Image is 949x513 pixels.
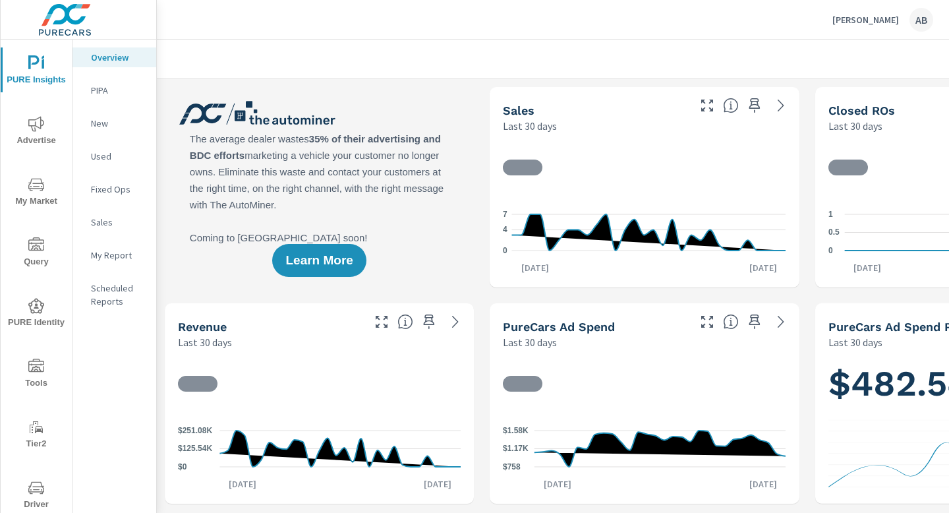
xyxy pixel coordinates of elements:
div: My Report [72,245,156,265]
text: 0 [503,246,507,255]
p: [DATE] [512,261,558,274]
span: PURE Insights [5,55,68,88]
text: $758 [503,462,521,471]
text: 0.5 [828,228,840,237]
button: Make Fullscreen [697,95,718,116]
p: Fixed Ops [91,183,146,196]
p: Last 30 days [503,118,557,134]
div: Fixed Ops [72,179,156,199]
span: Query [5,237,68,270]
a: See more details in report [770,95,791,116]
span: Tier2 [5,419,68,452]
p: Last 30 days [178,334,232,350]
p: Scheduled Reports [91,282,146,308]
h5: Closed ROs [828,104,895,117]
h5: Sales [503,104,534,117]
span: Save this to your personalized report [744,311,765,332]
p: [DATE] [219,477,266,491]
p: [DATE] [740,477,786,491]
text: $125.54K [178,444,212,454]
p: [DATE] [844,261,890,274]
div: Overview [72,47,156,67]
a: See more details in report [445,311,466,332]
p: [PERSON_NAME] [832,14,899,26]
p: Last 30 days [828,334,882,350]
text: $0 [178,462,187,471]
text: 1 [828,210,833,219]
div: Sales [72,212,156,232]
button: Make Fullscreen [697,311,718,332]
p: [DATE] [740,261,786,274]
button: Make Fullscreen [371,311,392,332]
text: 4 [503,226,507,235]
h5: Revenue [178,320,227,334]
p: Last 30 days [503,334,557,350]
p: New [91,117,146,130]
div: PIPA [72,80,156,100]
p: Overview [91,51,146,64]
p: My Report [91,249,146,262]
text: $1.58K [503,426,529,435]
text: 0 [828,246,833,255]
text: 7 [503,210,507,219]
div: New [72,113,156,133]
p: Last 30 days [828,118,882,134]
h5: PureCars Ad Spend [503,320,615,334]
div: Scheduled Reports [72,278,156,311]
p: [DATE] [415,477,461,491]
p: [DATE] [534,477,581,491]
span: Total cost of media for all PureCars channels for the selected dealership group over the selected... [723,314,739,330]
span: PURE Identity [5,298,68,330]
span: Driver [5,480,68,512]
p: Used [91,150,146,163]
span: Save this to your personalized report [744,95,765,116]
text: $1.17K [503,444,529,454]
span: Advertise [5,116,68,148]
div: Used [72,146,156,166]
span: Number of vehicles sold by the dealership over the selected date range. [Source: This data is sou... [723,98,739,113]
p: Sales [91,216,146,229]
span: Total sales revenue over the selected date range. [Source: This data is sourced from the dealer’s... [397,314,413,330]
span: My Market [5,177,68,209]
p: PIPA [91,84,146,97]
span: Tools [5,359,68,391]
div: AB [909,8,933,32]
a: See more details in report [770,311,791,332]
text: $251.08K [178,426,212,435]
span: Learn More [285,255,353,266]
button: Learn More [272,244,366,277]
span: Save this to your personalized report [418,311,440,332]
